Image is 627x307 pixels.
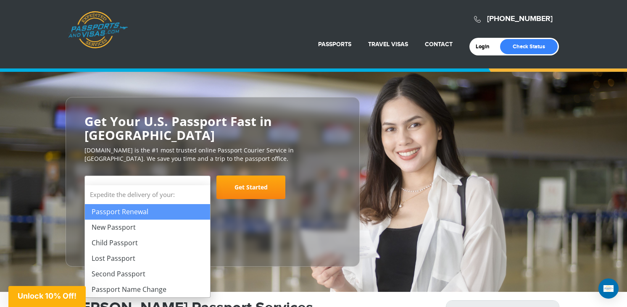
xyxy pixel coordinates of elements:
[216,176,285,199] a: Get Started
[91,179,202,202] span: Select Your Service
[85,251,210,266] li: Lost Passport
[425,41,453,48] a: Contact
[85,266,210,282] li: Second Passport
[91,183,158,193] span: Select Your Service
[318,41,351,48] a: Passports
[84,203,341,212] span: Starting at $199 + government fees
[500,39,558,54] a: Check Status
[476,43,495,50] a: Login
[84,114,341,142] h2: Get Your U.S. Passport Fast in [GEOGRAPHIC_DATA]
[84,176,211,199] span: Select Your Service
[68,11,128,49] a: Passports & [DOMAIN_NAME]
[18,291,76,300] span: Unlock 10% Off!
[85,185,210,204] strong: Expedite the delivery of your:
[85,220,210,235] li: New Passport
[598,278,619,299] div: Open Intercom Messenger
[8,286,86,307] div: Unlock 10% Off!
[368,41,408,48] a: Travel Visas
[84,146,341,163] p: [DOMAIN_NAME] is the #1 most trusted online Passport Courier Service in [GEOGRAPHIC_DATA]. We sav...
[85,282,210,297] li: Passport Name Change
[85,204,210,220] li: Passport Renewal
[487,14,553,24] a: [PHONE_NUMBER]
[85,185,210,297] li: Expedite the delivery of your:
[85,235,210,251] li: Child Passport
